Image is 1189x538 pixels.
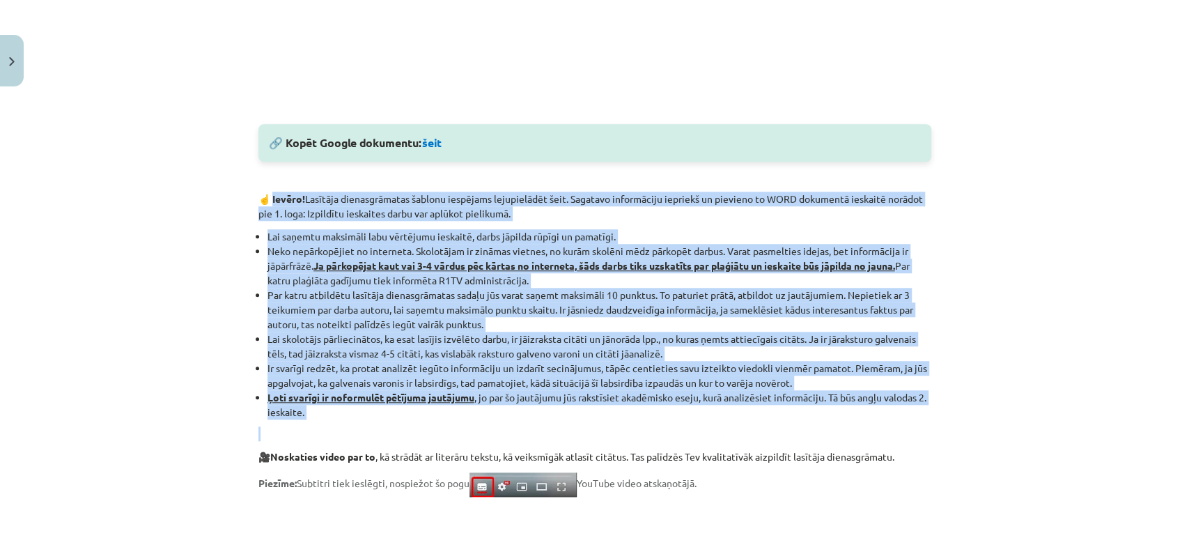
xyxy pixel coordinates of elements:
span: Subtitri tiek ieslēgti, nospiežot šo pogu YouTube video atskaņotājā. [258,477,697,489]
strong: ☝️ Ievēro! [258,192,305,205]
strong: Ļoti svarīgi ir noformulēt pētījuma jautājumu [267,391,474,403]
li: , jo par šo jautājumu jūs rakstīsiet akadēmisko eseju, kurā analizēsiet informāciju. Tā būs angļu... [267,390,931,420]
li: Ir svarīgi redzēt, ka protat analizēt iegūto informāciju un izdarīt secinājumus, tāpēc centieties... [267,361,931,390]
strong: Piezīme: [258,477,297,489]
strong: Noskaties video par to [270,450,375,463]
li: Lai skolotājs pārliecinātos, ka esat lasījis izvēlēto darbu, ir jāizraksta citāti un jānorāda lpp... [267,332,931,361]
p: 🎥 , kā strādāt ar literāru tekstu, kā veiksmīgāk atlasīt citātus. Tas palīdzēs Tev kvalitatīvāk a... [258,449,931,464]
img: icon-close-lesson-0947bae3869378f0d4975bcd49f059093ad1ed9edebbc8119c70593378902aed.svg [9,57,15,66]
strong: Ja pārkopējat kaut vai 3-4 vārdus pēc kārtas no interneta, šāds darbs tiks uzskatīts par plaģiātu... [313,259,895,272]
a: šeit [422,135,442,150]
li: Lai saņemtu maksimāli labu vērtējumu ieskaitē, darbs jāpilda rūpīgi un pamatīgi. [267,229,931,244]
li: Neko nepārkopējiet no interneta. Skolotājam ir zināmas vietnes, no kurām skolēni mēdz pārkopēt da... [267,244,931,288]
div: 🔗 Kopēt Google dokumentu: [258,124,931,162]
p: Lasītāja dienasgrāmatas šablonu iespējams lejupielādēt šeit. Sagatavo informāciju iepriekš un pie... [258,192,931,221]
li: Par katru atbildētu lasītāja dienasgrāmatas sadaļu jūs varat saņemt maksimāli 10 punktus. To patu... [267,288,931,332]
